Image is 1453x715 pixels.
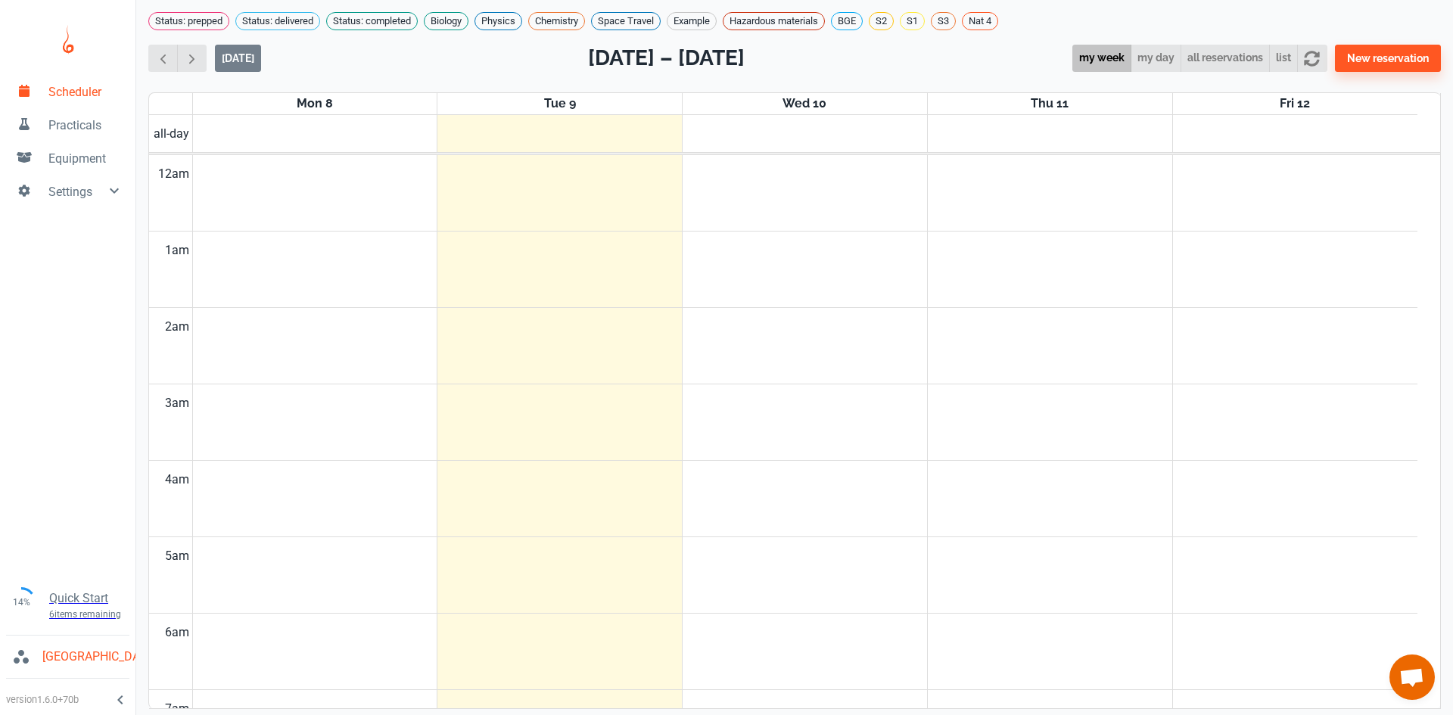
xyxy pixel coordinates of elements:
[425,14,468,29] span: Biology
[1297,45,1327,73] button: refresh
[831,12,863,30] div: BGE
[162,308,192,346] div: 2am
[162,384,192,422] div: 3am
[592,14,660,29] span: Space Travel
[236,14,319,29] span: Status: delivered
[1072,45,1131,73] button: my week
[215,45,261,72] button: [DATE]
[901,14,924,29] span: S1
[162,461,192,499] div: 4am
[832,14,862,29] span: BGE
[162,232,192,269] div: 1am
[667,12,717,30] div: Example
[723,12,825,30] div: Hazardous materials
[591,12,661,30] div: Space Travel
[529,14,584,29] span: Chemistry
[162,614,192,651] div: 6am
[528,12,585,30] div: Chemistry
[588,42,745,74] h2: [DATE] – [DATE]
[870,14,893,29] span: S2
[148,45,178,73] button: Previous week
[962,12,998,30] div: Nat 4
[151,125,192,143] span: all-day
[541,93,579,114] a: September 9, 2025
[177,45,207,73] button: Next week
[1277,93,1313,114] a: September 12, 2025
[723,14,824,29] span: Hazardous materials
[931,12,956,30] div: S3
[424,12,468,30] div: Biology
[326,12,418,30] div: Status: completed
[900,12,925,30] div: S1
[474,12,522,30] div: Physics
[162,537,192,575] div: 5am
[327,14,417,29] span: Status: completed
[148,12,229,30] div: Status: prepped
[1389,654,1435,700] div: Open chat
[475,14,521,29] span: Physics
[963,14,997,29] span: Nat 4
[1181,45,1270,73] button: all reservations
[779,93,829,114] a: September 10, 2025
[235,12,320,30] div: Status: delivered
[1028,93,1072,114] a: September 11, 2025
[932,14,955,29] span: S3
[294,93,336,114] a: September 8, 2025
[667,14,716,29] span: Example
[1131,45,1181,73] button: my day
[869,12,894,30] div: S2
[149,14,229,29] span: Status: prepped
[1335,45,1441,72] button: New reservation
[155,155,192,193] div: 12am
[1269,45,1298,73] button: list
